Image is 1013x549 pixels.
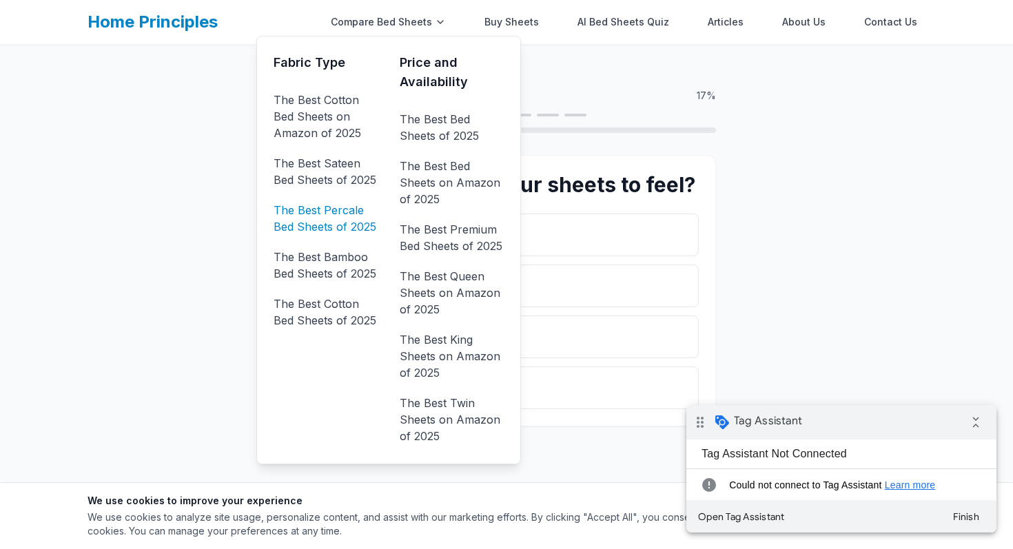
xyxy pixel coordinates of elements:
h3: We use cookies to improve your experience [88,494,778,508]
button: Open Tag Assistant [6,99,105,124]
a: The Best Bamboo Bed Sheets of 2025 [274,246,378,284]
a: Contact Us [856,8,925,36]
a: The Best King Sheets on Amazon of 2025 [400,329,504,384]
span: 17 % [697,89,716,103]
div: Compare Bed Sheets [323,8,454,36]
a: The Best Queen Sheets on Amazon of 2025 [400,265,504,320]
a: The Best Bed Sheets of 2025 [400,108,504,147]
a: The Best Premium Bed Sheets of 2025 [400,218,504,257]
a: The Best Percale Bed Sheets of 2025 [274,199,378,238]
a: The Best Cotton Bed Sheets of 2025 [274,293,378,331]
p: We use cookies to analyze site usage, personalize content, and assist with our marketing efforts.... [88,510,778,538]
h3: Price and Availability [400,53,504,92]
a: About Us [774,8,834,36]
a: Learn more [198,74,249,85]
span: Tag Assistant [48,9,116,23]
i: Collapse debug badge [276,3,303,31]
a: The Best Twin Sheets on Amazon of 2025 [400,392,504,447]
i: error [11,66,34,94]
a: Buy Sheets [476,8,547,36]
a: The Best Bed Sheets on Amazon of 2025 [400,155,504,210]
a: Home Principles [88,12,218,32]
a: The Best Cotton Bed Sheets on Amazon of 2025 [274,89,378,144]
button: Finish [255,99,305,124]
a: The Best Sateen Bed Sheets of 2025 [274,152,378,191]
a: Articles [699,8,752,36]
a: AI Bed Sheets Quiz [569,8,677,36]
h3: Fabric Type [274,53,378,72]
span: Could not connect to Tag Assistant [43,73,287,87]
